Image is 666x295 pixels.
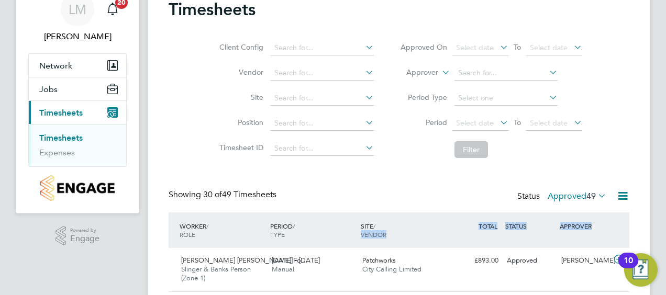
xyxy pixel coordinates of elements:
[272,256,320,265] span: [DATE] - [DATE]
[400,93,447,102] label: Period Type
[454,91,558,106] input: Select one
[624,253,658,287] button: Open Resource Center, 10 new notifications
[479,222,497,230] span: TOTAL
[517,189,608,204] div: Status
[586,191,596,201] span: 49
[454,66,558,81] input: Search for...
[181,256,308,265] span: [PERSON_NAME] [PERSON_NAME] Fo…
[39,61,72,71] span: Network
[448,252,503,269] div: £893.00
[206,222,208,230] span: /
[510,116,524,129] span: To
[216,67,263,77] label: Vendor
[69,3,86,16] span: LM
[503,252,557,269] div: Approved
[70,234,99,243] span: Engage
[39,108,83,118] span: Timesheets
[271,116,374,131] input: Search for...
[29,77,126,100] button: Jobs
[40,175,114,201] img: countryside-properties-logo-retina.png
[456,118,494,128] span: Select date
[624,260,633,274] div: 10
[203,189,222,200] span: 30 of
[271,66,374,81] input: Search for...
[454,141,488,158] button: Filter
[177,217,268,244] div: WORKER
[169,189,279,200] div: Showing
[271,141,374,156] input: Search for...
[39,147,75,157] a: Expenses
[503,217,557,235] div: STATUS
[361,230,386,239] span: VENDOR
[510,40,524,54] span: To
[362,265,421,274] span: City Calling Limited
[28,175,127,201] a: Go to home page
[272,265,294,274] span: Manual
[271,41,374,55] input: Search for...
[56,226,100,246] a: Powered byEngage
[29,124,126,166] div: Timesheets
[39,133,83,143] a: Timesheets
[180,230,195,239] span: ROLE
[293,222,295,230] span: /
[216,93,263,102] label: Site
[557,217,612,235] div: APPROVER
[70,226,99,235] span: Powered by
[39,84,58,94] span: Jobs
[203,189,276,200] span: 49 Timesheets
[358,217,449,244] div: SITE
[391,67,438,78] label: Approver
[557,252,612,269] div: [PERSON_NAME]
[181,265,251,282] span: Slinger & Banks Person (Zone 1)
[270,230,285,239] span: TYPE
[216,118,263,127] label: Position
[373,222,375,230] span: /
[456,43,494,52] span: Select date
[400,42,447,52] label: Approved On
[271,91,374,106] input: Search for...
[29,54,126,77] button: Network
[530,118,568,128] span: Select date
[362,256,396,265] span: Patchworks
[530,43,568,52] span: Select date
[268,217,358,244] div: PERIOD
[216,143,263,152] label: Timesheet ID
[29,101,126,124] button: Timesheets
[216,42,263,52] label: Client Config
[400,118,447,127] label: Period
[548,191,606,201] label: Approved
[28,30,127,43] span: Linsey McGovern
